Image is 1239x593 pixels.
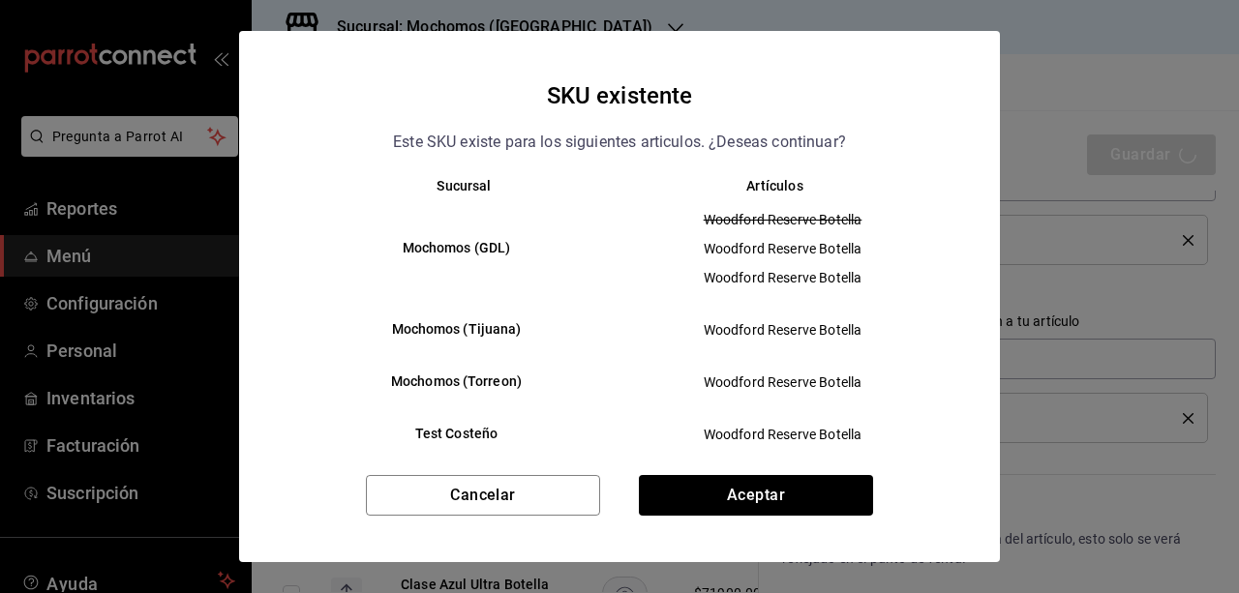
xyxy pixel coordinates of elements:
th: Sucursal [278,178,619,193]
span: Woodford Reserve Botella [636,268,929,287]
button: Cancelar [366,475,600,516]
h6: Test Costeño [309,424,604,445]
p: Este SKU existe para los siguientes articulos. ¿Deseas continuar? [393,130,846,155]
span: Woodford Reserve Botella [636,425,929,444]
h6: Mochomos (GDL) [309,238,604,259]
h4: SKU existente [547,77,693,114]
h6: Mochomos (Torreon) [309,371,604,393]
span: Woodford Reserve Botella [636,210,929,229]
th: Artículos [619,178,961,193]
button: Aceptar [639,475,873,516]
span: Woodford Reserve Botella [636,239,929,258]
span: Woodford Reserve Botella [636,372,929,392]
h6: Mochomos (Tijuana) [309,319,604,341]
span: Woodford Reserve Botella [636,320,929,340]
